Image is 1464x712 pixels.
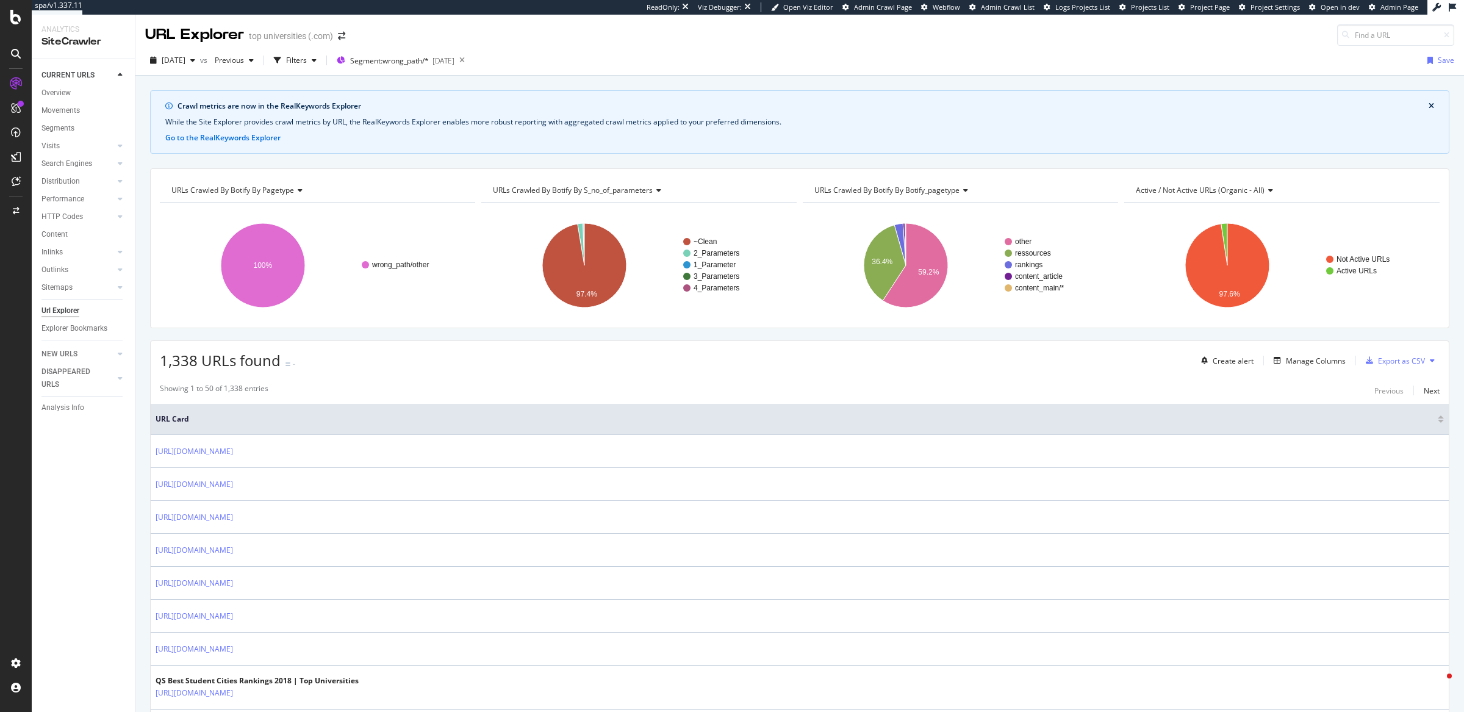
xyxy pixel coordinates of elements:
button: Export as CSV [1361,351,1425,370]
text: 3_Parameters [694,272,739,281]
span: 1,338 URLs found [160,350,281,370]
img: Equal [285,362,290,366]
div: Search Engines [41,157,92,170]
div: Movements [41,104,80,117]
a: NEW URLS [41,348,114,361]
a: [URL][DOMAIN_NAME] [156,577,233,589]
svg: A chart. [160,212,473,318]
a: Admin Crawl Page [842,2,912,12]
svg: A chart. [481,212,794,318]
div: Performance [41,193,84,206]
div: - [293,359,295,369]
a: [URL][DOMAIN_NAME] [156,511,233,523]
h4: URLs Crawled By Botify By botify_pagetype [812,181,1107,200]
a: [URL][DOMAIN_NAME] [156,544,233,556]
button: Manage Columns [1269,353,1346,368]
svg: A chart. [1124,212,1437,318]
text: Not Active URLs [1337,255,1390,264]
button: Next [1424,383,1440,398]
div: Explorer Bookmarks [41,322,107,335]
a: Url Explorer [41,304,126,317]
a: Projects List [1119,2,1169,12]
a: Performance [41,193,114,206]
a: Content [41,228,126,241]
text: 97.6% [1219,290,1240,298]
div: [DATE] [432,56,454,66]
span: URL Card [156,414,1435,425]
a: Inlinks [41,246,114,259]
a: DISAPPEARED URLS [41,365,114,391]
a: Segments [41,122,126,135]
text: rankings [1015,261,1042,269]
div: top universities (.com) [249,30,333,42]
div: NEW URLS [41,348,77,361]
text: wrong_path/other [371,261,429,269]
div: Manage Columns [1286,356,1346,366]
a: [URL][DOMAIN_NAME] [156,478,233,491]
div: While the Site Explorer provides crawl metrics by URL, the RealKeywords Explorer enables more rob... [165,117,1434,128]
span: vs [200,55,210,65]
span: Admin Page [1380,2,1418,12]
h4: Active / Not Active URLs [1133,181,1429,200]
span: Previous [210,55,244,65]
a: [URL][DOMAIN_NAME] [156,687,233,699]
span: URLs Crawled By Botify By pagetype [171,185,294,195]
input: Find a URL [1337,24,1454,46]
div: Segments [41,122,74,135]
div: Previous [1374,386,1404,396]
a: Admin Crawl List [969,2,1035,12]
text: Active URLs [1337,267,1377,275]
a: Open in dev [1309,2,1360,12]
div: Visits [41,140,60,153]
a: Movements [41,104,126,117]
div: CURRENT URLS [41,69,95,82]
button: Filters [269,51,321,70]
h4: URLs Crawled By Botify By s_no_of_parameters [490,181,786,200]
span: Admin Crawl Page [854,2,912,12]
text: 59.2% [918,268,939,276]
div: Filters [286,55,307,65]
button: close banner [1426,98,1437,114]
a: [URL][DOMAIN_NAME] [156,610,233,622]
text: 4_Parameters [694,284,739,292]
div: Url Explorer [41,304,79,317]
div: Analysis Info [41,401,84,414]
div: Content [41,228,68,241]
span: Active / Not Active URLs (organic - all) [1136,185,1265,195]
a: Admin Page [1369,2,1418,12]
button: Segment:wrong_path/*[DATE] [332,51,454,70]
a: CURRENT URLS [41,69,114,82]
span: Projects List [1131,2,1169,12]
div: Overview [41,87,71,99]
span: Admin Crawl List [981,2,1035,12]
a: Overview [41,87,126,99]
div: Outlinks [41,264,68,276]
div: Save [1438,55,1454,65]
a: Visits [41,140,114,153]
span: Logs Projects List [1055,2,1110,12]
a: Sitemaps [41,281,114,294]
span: URLs Crawled By Botify By botify_pagetype [814,185,960,195]
span: 2025 Aug. 30th [162,55,185,65]
text: 97.4% [576,290,597,298]
a: Webflow [921,2,960,12]
div: Export as CSV [1378,356,1425,366]
div: Showing 1 to 50 of 1,338 entries [160,383,268,398]
div: Crawl metrics are now in the RealKeywords Explorer [178,101,1429,112]
div: Distribution [41,175,80,188]
svg: A chart. [803,212,1116,318]
div: QS Best Student Cities Rankings 2018 | Top Universities [156,675,359,686]
a: Outlinks [41,264,114,276]
iframe: Intercom live chat [1423,671,1452,700]
div: Analytics [41,24,125,35]
div: info banner [150,90,1449,154]
a: Project Page [1179,2,1230,12]
div: Inlinks [41,246,63,259]
text: 100% [254,261,273,270]
button: Previous [210,51,259,70]
a: HTTP Codes [41,210,114,223]
div: ReadOnly: [647,2,680,12]
span: Open Viz Editor [783,2,833,12]
a: Distribution [41,175,114,188]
